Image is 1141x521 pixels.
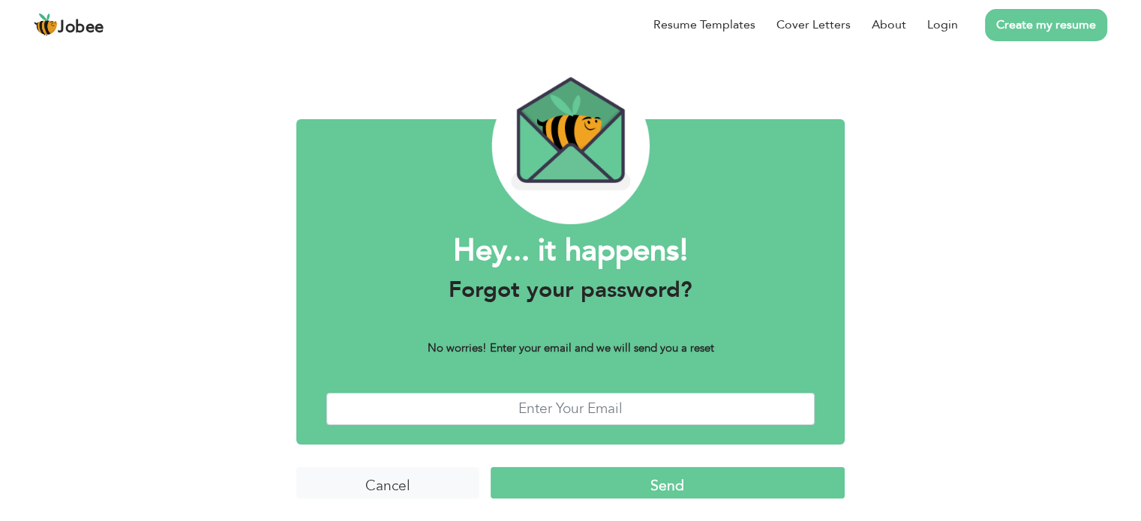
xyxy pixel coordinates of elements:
img: jobee.io [34,13,58,37]
h3: Forgot your password? [326,277,815,304]
a: Create my resume [985,9,1107,41]
a: Cover Letters [776,16,851,34]
h1: Hey... it happens! [326,232,815,271]
input: Enter Your Email [326,393,815,425]
img: envelope_bee.png [491,67,649,224]
input: Cancel [296,467,479,499]
span: Jobee [58,19,104,36]
b: No worries! Enter your email and we will send you a reset [428,340,714,355]
a: Jobee [34,13,104,37]
a: Login [927,16,958,34]
input: Send [491,467,845,499]
a: Resume Templates [653,16,755,34]
a: About [872,16,906,34]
